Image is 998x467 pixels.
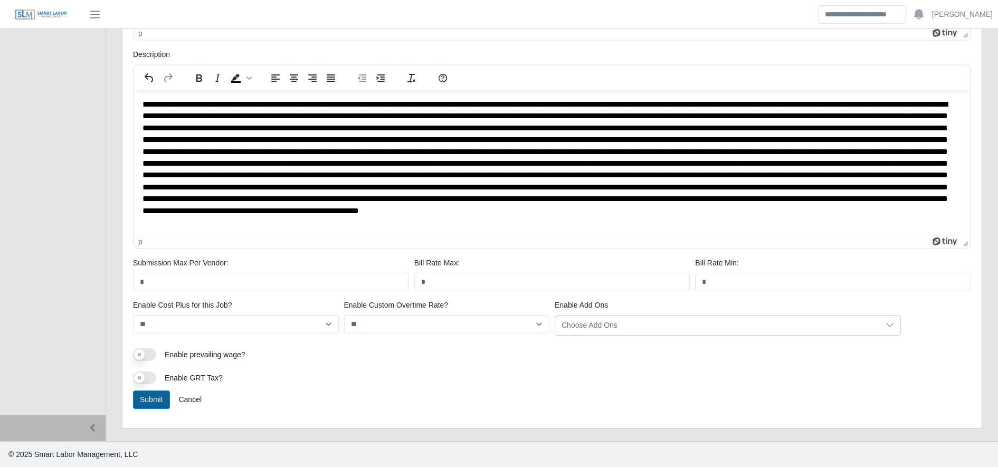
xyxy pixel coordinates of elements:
button: Align center [285,71,303,85]
label: Enable Cost Plus for this Job? [133,300,232,311]
a: Powered by Tiny [933,237,959,246]
button: Italic [208,71,226,85]
button: Align left [267,71,284,85]
span: Enable prevailing wage? [165,350,245,359]
span: © 2025 Smart Labor Management, LLC [8,450,138,459]
body: Rich Text Area. Press ALT-0 for help. [8,8,828,41]
a: Cancel [172,390,208,409]
div: p [138,29,142,37]
a: Powered by Tiny [933,29,959,37]
div: p [138,237,142,246]
img: SLM Logo [15,9,68,21]
button: Justify [322,71,340,85]
div: Press the Up and Down arrow keys to resize the editor. [959,235,970,248]
button: Enable prevailing wage? [133,348,156,361]
button: Clear formatting [403,71,421,85]
div: Choose Add Ons [555,316,879,335]
button: Undo [140,71,158,85]
iframe: Rich Text Area [134,90,970,235]
label: Enable Custom Overtime Rate? [344,300,449,311]
button: Redo [159,71,177,85]
button: Enable GRT Tax? [133,371,156,384]
label: Enable Add Ons [555,300,608,311]
div: Press the Up and Down arrow keys to resize the editor. [959,27,970,40]
button: Help [434,71,452,85]
button: Submit [133,390,170,409]
button: Bold [190,71,208,85]
span: Enable GRT Tax? [165,374,223,382]
button: Decrease indent [353,71,371,85]
button: Increase indent [372,71,389,85]
button: Align right [303,71,321,85]
label: Submission Max Per Vendor: [133,258,229,269]
a: [PERSON_NAME] [932,9,993,20]
input: Search [818,5,906,24]
label: Bill Rate Min: [695,258,738,269]
div: Background color Black [227,71,253,85]
label: Description [133,49,170,60]
label: Bill Rate Max: [414,258,460,269]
